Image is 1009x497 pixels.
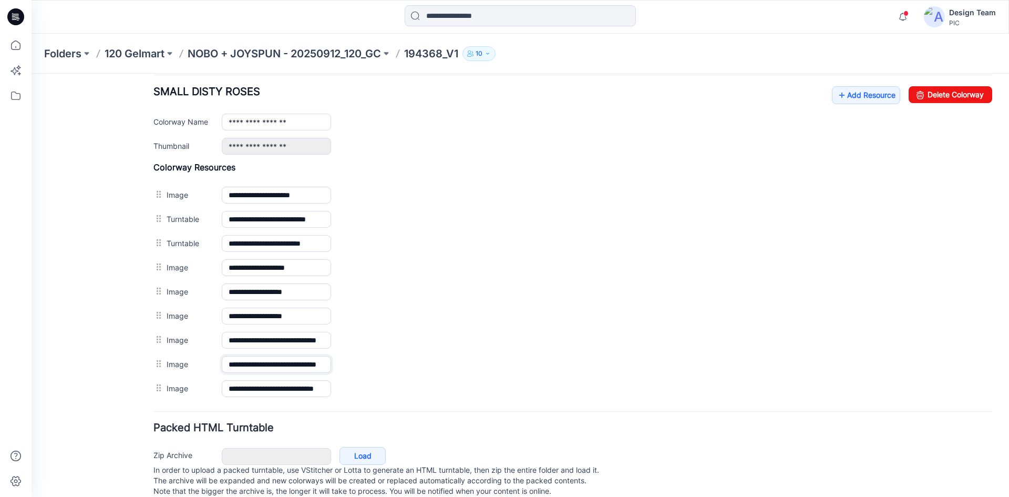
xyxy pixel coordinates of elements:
[135,188,180,199] label: Image
[404,46,458,61] p: 194368_V1
[32,74,1009,497] iframe: edit-style
[44,46,81,61] a: Folders
[949,6,996,19] div: Design Team
[135,115,180,127] label: Image
[188,46,381,61] a: NOBO + JOYSPUN - 20250912_120_GC
[122,349,961,359] h4: Packed HTML Turntable
[462,46,496,61] button: 10
[476,48,482,59] p: 10
[122,376,180,387] label: Zip Archive
[135,212,180,224] label: Image
[135,164,180,175] label: Turntable
[105,46,164,61] a: 120 Gelmart
[122,88,961,99] h4: Colorway Resources
[949,19,996,27] div: PIC
[135,139,180,151] label: Turntable
[135,236,180,248] label: Image
[135,309,180,320] label: Image
[924,6,945,27] img: avatar
[308,373,354,391] a: Load
[122,391,961,423] p: In order to upload a packed turntable, use VStitcher or Lotta to generate an HTML turntable, then...
[135,285,180,296] label: Image
[135,260,180,272] label: Image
